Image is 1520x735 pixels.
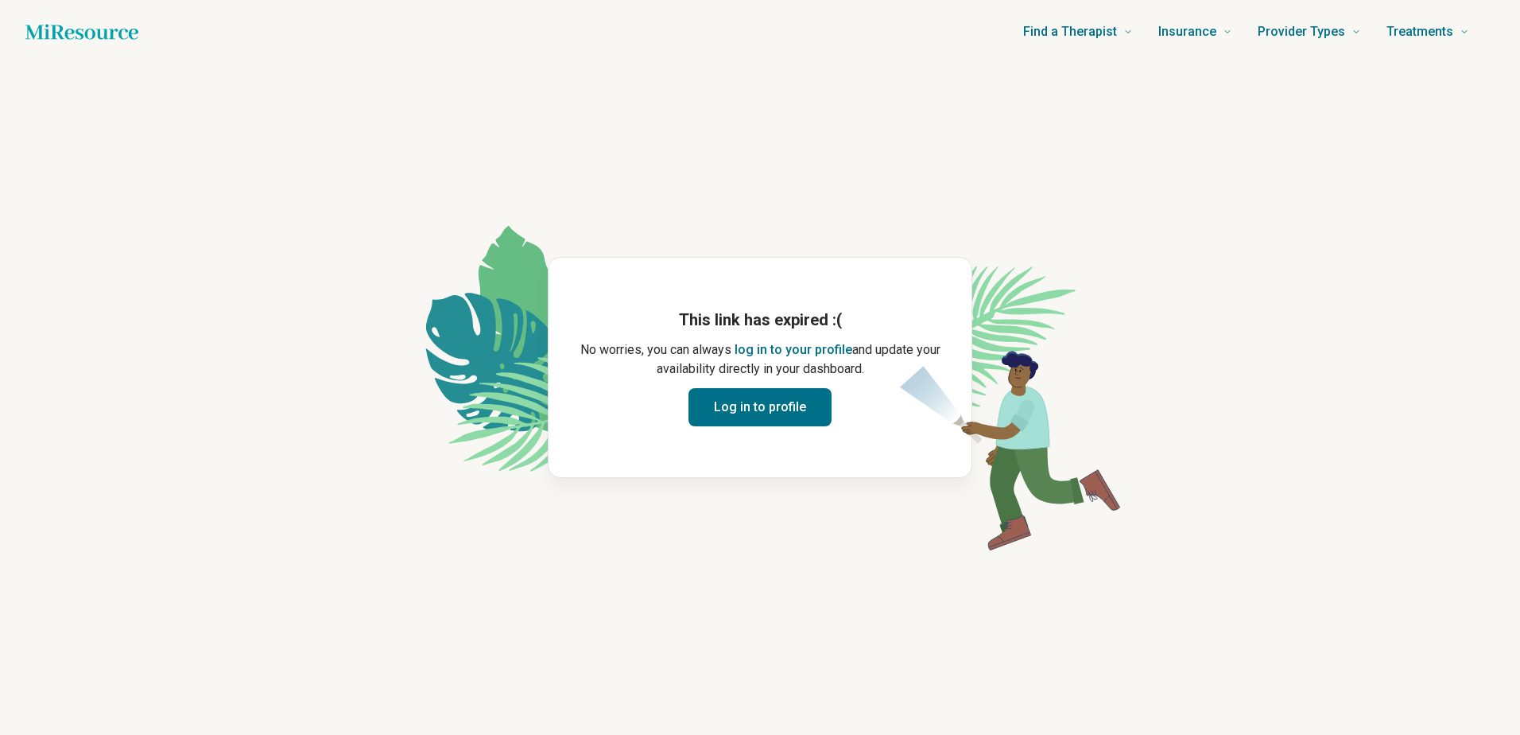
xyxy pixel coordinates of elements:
[574,309,946,331] h1: This link has expired :(
[574,340,946,379] p: No worries, you can always and update your availability directly in your dashboard.
[1023,21,1117,43] span: Find a Therapist
[25,16,138,48] a: Home page
[1258,21,1345,43] span: Provider Types
[1158,21,1216,43] span: Insurance
[1386,21,1453,43] span: Treatments
[688,388,832,426] button: Log in to profile
[735,340,852,360] button: log in to your profile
